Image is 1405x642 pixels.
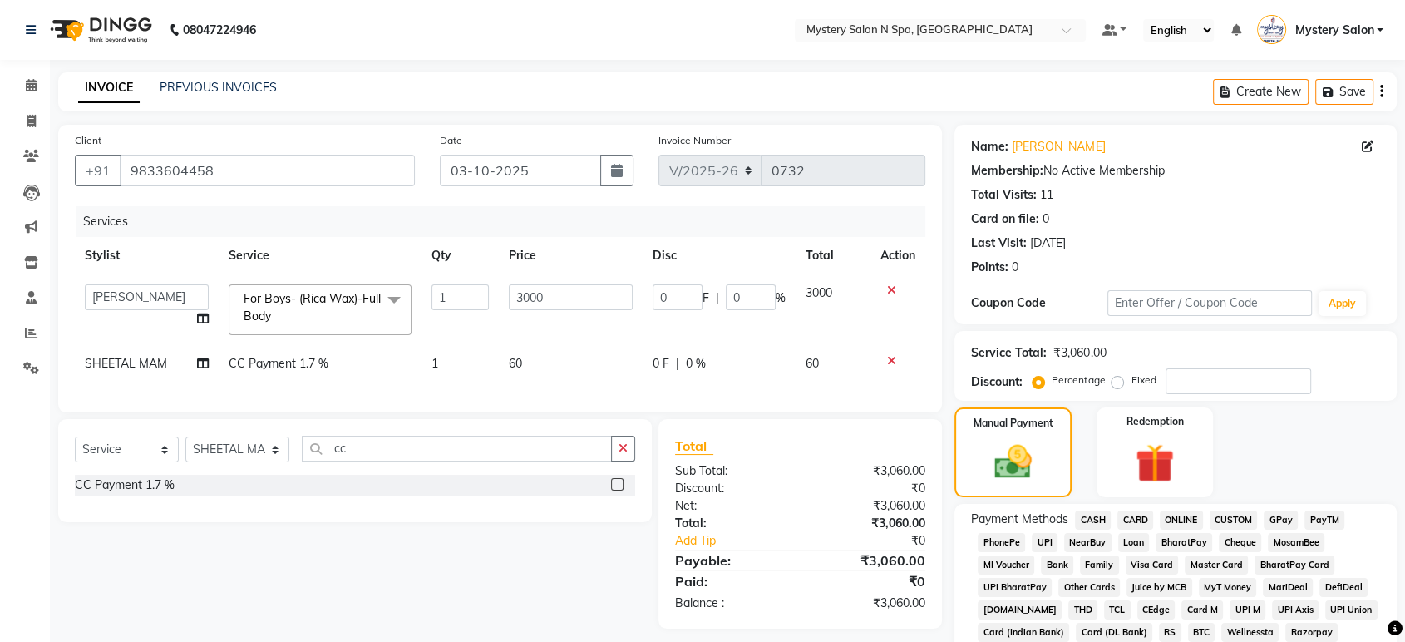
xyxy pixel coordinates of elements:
span: UPI Axis [1272,600,1319,620]
span: THD [1068,600,1097,620]
img: Mystery Salon [1257,15,1286,44]
span: For Boys- (Rica Wax)-Full Body [244,291,381,323]
label: Invoice Number [658,133,731,148]
span: CUSTOM [1210,511,1258,530]
div: ₹3,060.00 [801,595,939,612]
img: _cash.svg [983,441,1043,483]
span: Cheque [1219,533,1261,552]
button: Create New [1213,79,1309,105]
a: PREVIOUS INVOICES [160,80,277,95]
span: CEdge [1137,600,1176,620]
span: MosamBee [1268,533,1324,552]
label: Manual Payment [974,416,1053,431]
span: Bank [1041,556,1073,575]
div: ₹3,060.00 [801,551,939,570]
span: RS [1159,623,1181,642]
div: ₹3,060.00 [801,462,939,480]
a: [PERSON_NAME] [1012,138,1105,156]
a: x [271,309,279,323]
span: Card M [1181,600,1223,620]
span: UPI Union [1325,600,1378,620]
div: Payable: [663,551,801,570]
span: 0 % [686,355,706,373]
div: Total: [663,515,801,532]
span: BTC [1188,623,1215,642]
label: Fixed [1131,373,1156,388]
span: Wellnessta [1221,623,1279,642]
span: PayTM [1304,511,1344,530]
span: MyT Money [1199,578,1257,597]
span: MI Voucher [978,556,1034,575]
div: Total Visits: [971,186,1037,204]
div: [DATE] [1030,235,1066,252]
span: UPI [1032,533,1057,552]
div: Sub Total: [663,462,801,480]
span: CARD [1117,511,1153,530]
div: Net: [663,497,801,515]
span: Payment Methods [971,511,1068,528]
button: Save [1315,79,1373,105]
div: Card on file: [971,210,1039,228]
div: ₹3,060.00 [801,515,939,532]
span: 1 [431,356,438,371]
div: Paid: [663,571,801,591]
span: 3000 [806,285,832,300]
div: Name: [971,138,1008,156]
label: Redemption [1126,414,1183,429]
th: Total [796,237,870,274]
label: Percentage [1052,373,1105,388]
div: Points: [971,259,1008,276]
div: No Active Membership [971,162,1380,180]
th: Stylist [75,237,219,274]
span: Card (DL Bank) [1076,623,1152,642]
span: CC Payment 1.7 % [229,356,328,371]
th: Qty [421,237,499,274]
label: Date [440,133,462,148]
th: Service [219,237,421,274]
th: Disc [643,237,796,274]
div: ₹3,060.00 [801,497,939,515]
span: BharatPay Card [1255,556,1334,575]
span: GPay [1264,511,1298,530]
span: Total [675,437,713,455]
span: F [702,289,709,307]
button: Apply [1319,291,1366,316]
span: DefiDeal [1319,578,1368,597]
span: Juice by MCB [1126,578,1192,597]
input: Search by Name/Mobile/Email/Code [120,155,415,186]
div: ₹3,060.00 [1053,344,1106,362]
span: Razorpay [1285,623,1338,642]
span: SHEETAL MAM [85,356,167,371]
div: Discount: [971,373,1023,391]
div: CC Payment 1.7 % [75,477,175,494]
span: Other Cards [1058,578,1120,597]
span: 60 [509,356,522,371]
span: PhonePe [978,533,1025,552]
span: 0 F [653,355,669,373]
span: NearBuy [1064,533,1112,552]
div: Coupon Code [971,294,1107,312]
span: MariDeal [1263,578,1313,597]
button: +91 [75,155,121,186]
span: Family [1080,556,1119,575]
div: ₹0 [823,532,938,550]
div: Services [76,206,938,237]
input: Search or Scan [302,436,612,462]
span: [DOMAIN_NAME] [978,600,1062,620]
span: Loan [1118,533,1150,552]
div: 11 [1040,186,1053,204]
span: UPI M [1230,600,1265,620]
label: Client [75,133,101,148]
b: 08047224946 [183,7,256,53]
th: Price [499,237,643,274]
span: Mystery Salon [1294,22,1373,39]
div: Service Total: [971,344,1047,362]
span: | [676,355,679,373]
img: logo [42,7,156,53]
span: Master Card [1185,556,1248,575]
div: ₹0 [801,571,939,591]
span: TCL [1104,600,1131,620]
div: Discount: [663,480,801,497]
div: 0 [1043,210,1049,228]
img: _gift.svg [1123,439,1186,487]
